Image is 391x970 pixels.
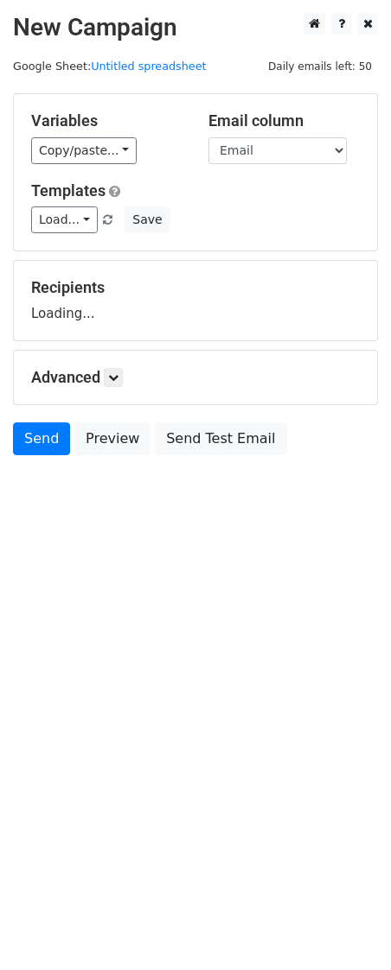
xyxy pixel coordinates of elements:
button: Save [125,206,170,233]
h5: Email column [208,111,360,130]
h2: New Campaign [13,13,378,42]
small: Google Sheet: [13,60,207,73]
a: Daily emails left: 50 [262,60,378,73]
a: Preview [74,422,151,455]
a: Send Test Email [155,422,286,455]
div: Loading... [31,278,360,323]
h5: Advanced [31,368,360,387]
h5: Recipients [31,278,360,297]
a: Untitled spreadsheet [91,60,206,73]
a: Templates [31,181,106,200]
a: Load... [31,206,98,233]
a: Send [13,422,70,455]
span: Daily emails left: 50 [262,57,378,76]
h5: Variables [31,111,183,130]
a: Copy/paste... [31,137,137,164]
